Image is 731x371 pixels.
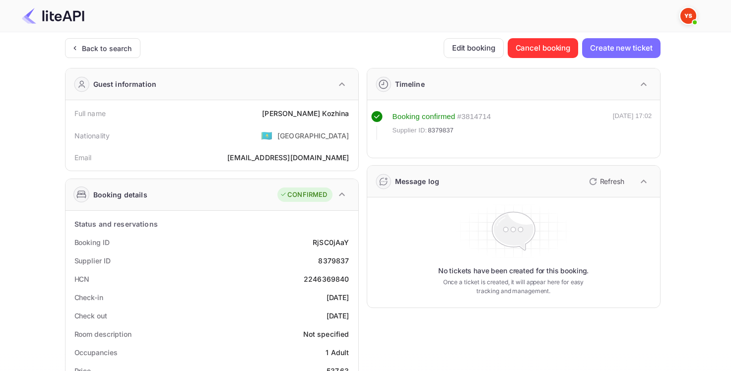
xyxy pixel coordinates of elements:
div: Room description [74,329,132,339]
div: Check out [74,310,107,321]
p: Once a ticket is created, it will appear here for easy tracking and management. [435,278,592,296]
div: Booking ID [74,237,110,247]
span: Supplier ID: [393,125,427,135]
img: LiteAPI Logo [22,8,84,24]
div: CONFIRMED [280,190,327,200]
p: No tickets have been created for this booking. [438,266,589,276]
div: Guest information [93,79,157,89]
button: Cancel booking [508,38,579,58]
div: Not specified [303,329,349,339]
span: United States [261,126,272,144]
div: Message log [395,176,440,186]
div: Status and reservations [74,219,158,229]
button: Create new ticket [582,38,660,58]
div: Back to search [82,43,132,54]
div: Nationality [74,130,110,141]
div: [DATE] [327,310,349,321]
button: Edit booking [444,38,504,58]
div: Booking confirmed [393,111,456,123]
div: # 3814714 [457,111,491,123]
div: [GEOGRAPHIC_DATA] [277,130,349,141]
div: 2246369840 [304,274,349,284]
div: Booking details [93,189,147,200]
div: Timeline [395,79,425,89]
div: Check-in [74,292,103,303]
div: Supplier ID [74,255,111,266]
img: Yandex Support [680,8,696,24]
div: 8379837 [318,255,349,266]
div: 1 Adult [326,347,349,358]
span: 8379837 [428,125,454,135]
div: [DATE] 17:02 [613,111,652,140]
div: Occupancies [74,347,118,358]
div: RjSC0jAaY [313,237,349,247]
div: [DATE] [327,292,349,303]
div: HCN [74,274,90,284]
p: Refresh [600,176,624,186]
div: Full name [74,108,106,119]
button: Refresh [583,174,628,189]
div: [PERSON_NAME] Kozhina [262,108,349,119]
div: Email [74,152,92,163]
div: [EMAIL_ADDRESS][DOMAIN_NAME] [227,152,349,163]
